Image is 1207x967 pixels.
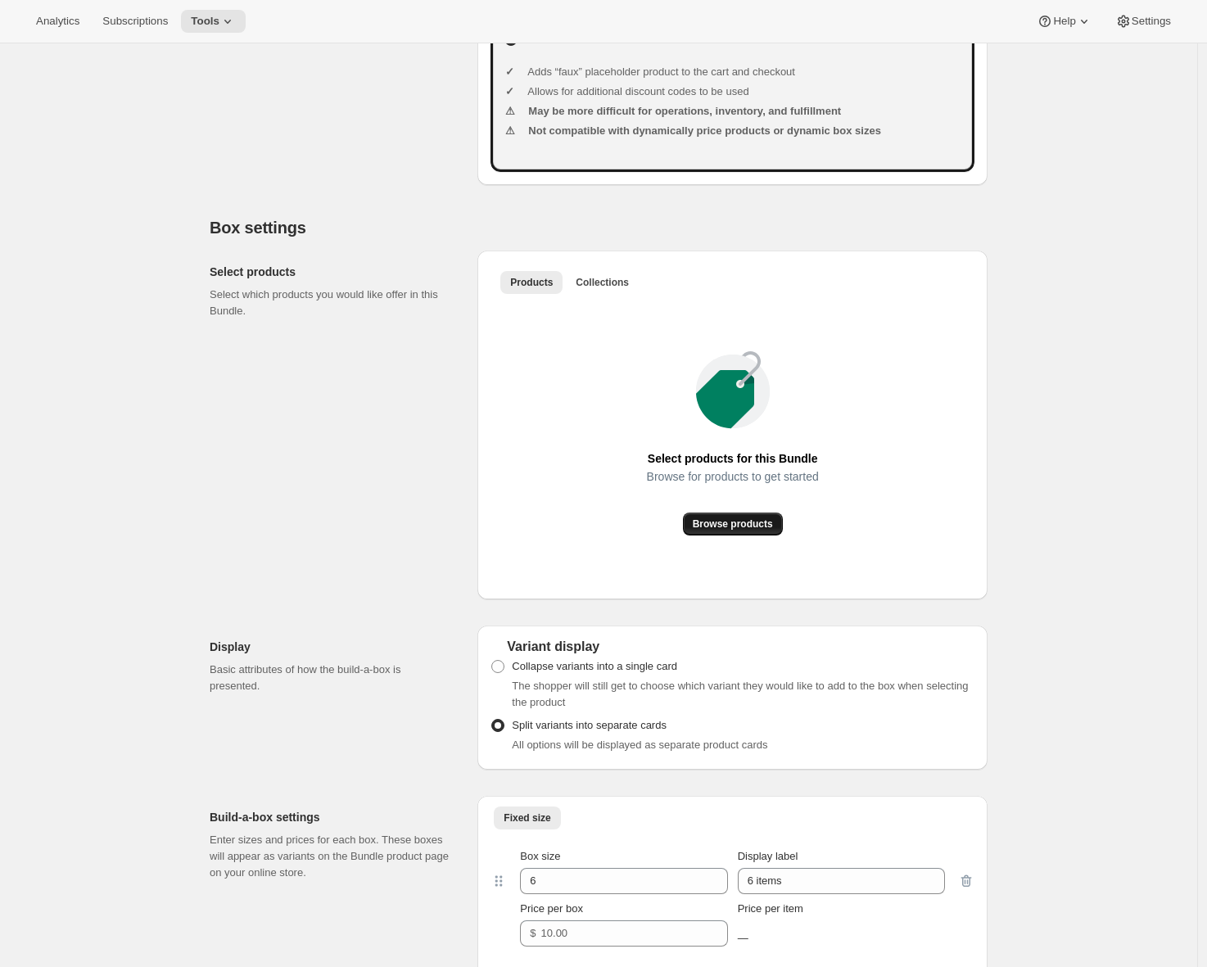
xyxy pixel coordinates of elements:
span: Split variants into separate cards [512,719,667,731]
button: Tools [181,10,246,33]
li: May be more difficult for operations, inventory, and fulfillment [525,103,961,120]
span: Analytics [36,15,79,28]
li: Allows for additional discount codes to be used [525,84,961,100]
p: Select which products you would like offer in this Bundle. [210,287,451,319]
span: Browse products [693,517,773,531]
input: 10.00 [541,920,703,947]
span: Tools [191,15,219,28]
span: The shopper will still get to choose which variant they would like to add to the box when selecti... [512,680,968,708]
span: Price per box [520,902,583,915]
span: $ [530,927,536,939]
span: Settings [1132,15,1171,28]
h2: Box settings [210,218,988,237]
h2: Build-a-box settings [210,809,451,825]
span: Products [510,276,553,289]
li: Not compatible with dynamically price products or dynamic box sizes [525,123,961,139]
div: Variant display [490,639,974,655]
span: Browse for products to get started [647,465,819,488]
input: Box size [520,868,703,894]
div: Price per item [738,901,945,917]
h2: Select products [210,264,451,280]
span: Collapse variants into a single card [512,660,677,672]
p: Enter sizes and prices for each box. These boxes will appear as variants on the Bundle product pa... [210,832,451,881]
h2: Display [210,639,451,655]
span: Collections [576,276,629,289]
button: Browse products [683,513,783,535]
span: Fixed size [504,811,550,825]
input: Display label [738,868,945,894]
button: Help [1027,10,1101,33]
button: Subscriptions [93,10,178,33]
span: Subscriptions [102,15,168,28]
li: Adds “faux” placeholder product to the cart and checkout [525,64,961,80]
span: Help [1053,15,1075,28]
span: Display label [738,850,798,862]
span: All options will be displayed as separate product cards [512,739,767,751]
span: Select products for this Bundle [648,447,818,470]
button: Settings [1105,10,1181,33]
p: Basic attributes of how the build-a-box is presented. [210,662,451,694]
span: Box size [520,850,560,862]
button: Analytics [26,10,89,33]
div: — [738,930,945,947]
